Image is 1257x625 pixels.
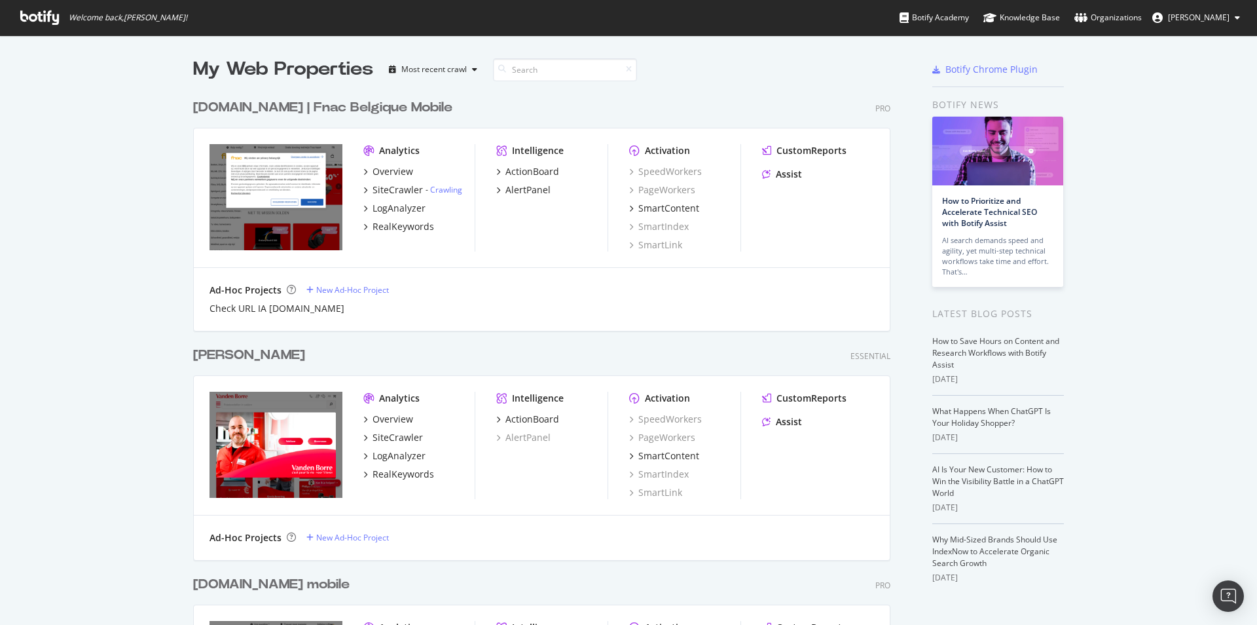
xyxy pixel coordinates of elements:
a: AlertPanel [496,431,551,444]
div: [DOMAIN_NAME] | Fnac Belgique Mobile [193,98,452,117]
div: New Ad-Hoc Project [316,532,389,543]
a: ActionBoard [496,165,559,178]
a: RealKeywords [363,468,434,481]
div: Ad-Hoc Projects [209,284,282,297]
a: PageWorkers [629,183,695,197]
div: Pro [875,580,890,591]
div: Open Intercom Messenger [1212,580,1244,612]
a: SmartIndex [629,468,689,481]
div: RealKeywords [373,220,434,233]
img: How to Prioritize and Accelerate Technical SEO with Botify Assist [932,117,1063,185]
a: SiteCrawler [363,431,423,444]
button: [PERSON_NAME] [1142,7,1250,28]
div: Overview [373,413,413,426]
a: [PERSON_NAME] [193,346,310,365]
a: SpeedWorkers [629,413,702,426]
a: RealKeywords [363,220,434,233]
a: Check URL IA [DOMAIN_NAME] [209,302,344,315]
div: [DATE] [932,572,1064,584]
a: New Ad-Hoc Project [306,284,389,295]
div: - [426,184,462,195]
div: [DATE] [932,432,1064,444]
div: New Ad-Hoc Project [316,284,389,295]
div: Most recent crawl [401,66,467,73]
a: SiteCrawler- Crawling [363,183,462,197]
div: [DATE] [932,373,1064,385]
a: SmartContent [629,449,699,463]
div: Essential [850,350,890,362]
div: Assist [776,415,802,428]
div: Analytics [379,144,420,157]
a: New Ad-Hoc Project [306,532,389,543]
a: SmartContent [629,202,699,215]
a: SmartLink [629,238,682,252]
a: PageWorkers [629,431,695,444]
a: Overview [363,165,413,178]
a: SpeedWorkers [629,165,702,178]
div: SiteCrawler [373,431,423,444]
div: Organizations [1074,11,1142,24]
a: AI Is Your New Customer: How to Win the Visibility Battle in a ChatGPT World [932,464,1064,499]
div: [PERSON_NAME] [193,346,305,365]
div: Knowledge Base [983,11,1060,24]
div: Activation [645,392,690,405]
div: AlertPanel [505,183,551,197]
a: How to Prioritize and Accelerate Technical SEO with Botify Assist [942,195,1037,229]
div: AI search demands speed and agility, yet multi-step technical workflows take time and effort. Tha... [942,235,1053,277]
div: Botify news [932,98,1064,112]
a: CustomReports [762,392,847,405]
div: SiteCrawler [373,183,423,197]
img: www.vandenborre.be/ [209,392,342,498]
div: Botify Academy [900,11,969,24]
a: SmartLink [629,486,682,499]
a: LogAnalyzer [363,202,426,215]
span: Simon Alixant [1168,12,1230,23]
div: Intelligence [512,144,564,157]
a: What Happens When ChatGPT Is Your Holiday Shopper? [932,406,1051,428]
div: Analytics [379,392,420,405]
a: CustomReports [762,144,847,157]
div: RealKeywords [373,468,434,481]
div: SmartContent [638,202,699,215]
a: Why Mid-Sized Brands Should Use IndexNow to Accelerate Organic Search Growth [932,534,1057,569]
div: ActionBoard [505,413,559,426]
a: How to Save Hours on Content and Research Workflows with Botify Assist [932,335,1059,370]
a: Assist [762,168,802,181]
button: Most recent crawl [384,59,483,80]
a: Crawling [430,184,462,195]
div: Botify Chrome Plugin [945,63,1038,76]
div: LogAnalyzer [373,202,426,215]
div: Overview [373,165,413,178]
div: [DATE] [932,502,1064,514]
a: Assist [762,415,802,428]
div: Ad-Hoc Projects [209,531,282,544]
div: My Web Properties [193,56,373,83]
div: ActionBoard [505,165,559,178]
a: ActionBoard [496,413,559,426]
div: LogAnalyzer [373,449,426,463]
a: Overview [363,413,413,426]
div: [DOMAIN_NAME] mobile [193,575,350,594]
div: CustomReports [776,392,847,405]
a: AlertPanel [496,183,551,197]
a: [DOMAIN_NAME] mobile [193,575,355,594]
div: Assist [776,168,802,181]
div: Activation [645,144,690,157]
a: LogAnalyzer [363,449,426,463]
a: SmartIndex [629,220,689,233]
div: Intelligence [512,392,564,405]
input: Search [493,58,637,81]
div: CustomReports [776,144,847,157]
img: www.fnac.be [209,144,342,250]
div: Pro [875,103,890,114]
div: SmartContent [638,449,699,463]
